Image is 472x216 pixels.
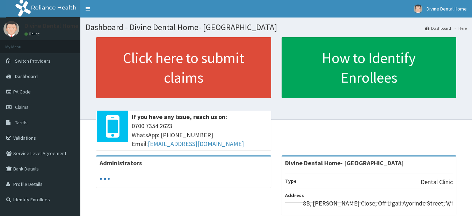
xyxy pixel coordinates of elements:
[15,73,38,79] span: Dashboard
[425,25,451,31] a: Dashboard
[132,121,268,148] span: 0700 7354 2623 WhatsApp: [PHONE_NUMBER] Email:
[427,6,467,12] span: Divine Dental Home
[24,32,41,36] a: Online
[414,5,422,13] img: User Image
[148,140,244,148] a: [EMAIL_ADDRESS][DOMAIN_NAME]
[421,177,453,187] p: Dental Clinic
[452,25,467,31] li: Here
[86,23,467,32] h1: Dashboard - Divine Dental Home- [GEOGRAPHIC_DATA]
[15,58,51,64] span: Switch Providers
[15,119,28,126] span: Tariffs
[3,21,19,37] img: User Image
[96,37,271,98] a: Click here to submit claims
[132,113,227,121] b: If you have any issue, reach us on:
[100,159,142,167] b: Administrators
[282,37,457,98] a: How to Identify Enrollees
[15,104,29,110] span: Claims
[285,192,304,198] b: Address
[285,178,297,184] b: Type
[100,174,110,184] svg: audio-loading
[285,159,404,167] strong: Divine Dental Home- [GEOGRAPHIC_DATA]
[24,23,79,29] p: Divine Dental Home
[303,199,453,208] p: 8B, [PERSON_NAME] Close, Off Ligali Ayorinde Street, V/I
